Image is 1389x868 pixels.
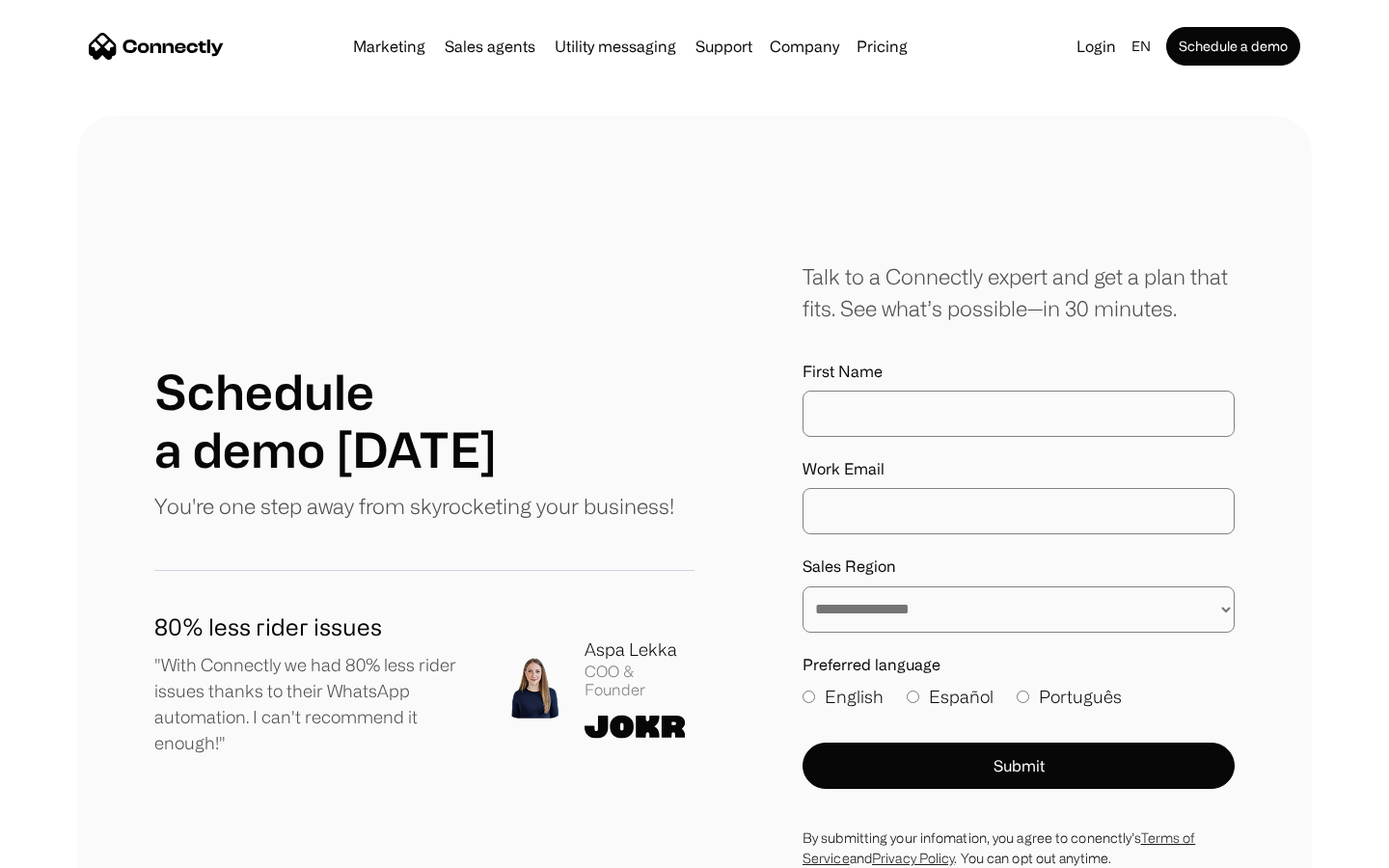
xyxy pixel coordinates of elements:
label: Preferred language [803,656,1235,674]
label: Sales Region [803,557,1235,576]
h1: 80% less rider issues [154,610,473,644]
h1: Schedule a demo [DATE] [154,363,497,478]
a: Marketing [345,39,433,54]
a: Terms of Service [803,830,1195,865]
label: English [803,684,884,710]
a: Support [688,39,760,54]
input: Español [907,691,919,703]
a: Login [1069,33,1124,60]
a: Sales agents [437,39,543,54]
aside: Language selected: English [19,832,116,861]
input: Português [1017,691,1029,703]
a: Pricing [849,39,915,54]
label: Español [907,684,994,710]
label: Work Email [803,460,1235,478]
a: Utility messaging [547,39,684,54]
label: Português [1017,684,1122,710]
div: By submitting your infomation, you agree to conenctly’s and . You can opt out anytime. [803,827,1235,868]
button: Submit [803,743,1235,789]
a: Privacy Policy [872,851,954,865]
div: Aspa Lekka [585,637,694,663]
label: First Name [803,363,1235,381]
div: Company [770,33,839,60]
p: "With Connectly we had 80% less rider issues thanks to their WhatsApp automation. I can't recomme... [154,652,473,756]
div: COO & Founder [585,663,694,699]
div: Talk to a Connectly expert and get a plan that fits. See what’s possible—in 30 minutes. [803,260,1235,324]
p: You're one step away from skyrocketing your business! [154,490,674,522]
input: English [803,691,815,703]
div: en [1131,33,1151,60]
ul: Language list [39,834,116,861]
a: Schedule a demo [1166,27,1300,66]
